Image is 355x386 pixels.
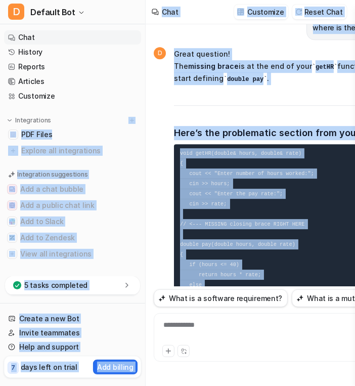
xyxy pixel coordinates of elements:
a: Create a new Bot [4,312,141,326]
code: double pay [224,76,267,83]
p: days left on trial [21,362,77,372]
code: getHR [312,64,337,71]
a: PDF FilesPDF Files [4,127,141,142]
img: customize [237,8,244,16]
a: Help and support [4,340,141,354]
p: Integrations [15,116,51,124]
img: View all integrations [9,251,15,257]
strong: missing brace [188,62,239,70]
p: Add billing [97,362,134,372]
img: Add to Zendesk [9,235,15,241]
a: Reports [4,60,141,74]
button: Integrations [4,115,54,125]
img: expand menu [6,117,13,124]
p: 5 tasks completed [24,280,87,290]
img: explore all integrations [8,146,18,156]
img: PDF Files [10,132,16,138]
img: reset [295,8,302,16]
span: Default Bot [30,5,75,19]
button: Add to ZendeskAdd to Zendesk [4,230,141,246]
button: Add billing [93,360,138,374]
a: History [4,45,141,59]
img: Add to Slack [9,219,15,225]
button: What is a software requirement? [154,289,288,307]
button: Add a public chat linkAdd a public chat link [4,197,141,213]
img: menu_add.svg [128,117,136,124]
p: Customize [247,7,284,17]
button: Add a chat bubbleAdd a chat bubble [4,181,141,197]
img: Add a public chat link [9,202,15,208]
span: D [154,47,166,59]
p: 7 [11,363,15,372]
a: Articles [4,74,141,89]
button: View all integrationsView all integrations [4,246,141,262]
button: Reset Chat [292,5,347,19]
a: Chat [4,30,141,45]
a: Invite teammates [4,326,141,340]
img: Add a chat bubble [9,186,15,192]
p: Integration suggestions [17,170,87,179]
a: Customize [4,89,141,103]
a: Explore all integrations [4,144,141,158]
span: D [8,4,24,20]
button: Add to SlackAdd to Slack [4,213,141,230]
code: void getHR(double& hours, double& rate) { cout << "Enter number of hours worked:"; cin >> hours; ... [180,150,339,318]
span: PDF Files [21,130,52,140]
button: Customize [234,5,288,19]
span: Explore all integrations [21,143,137,159]
div: Chat [162,7,179,17]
